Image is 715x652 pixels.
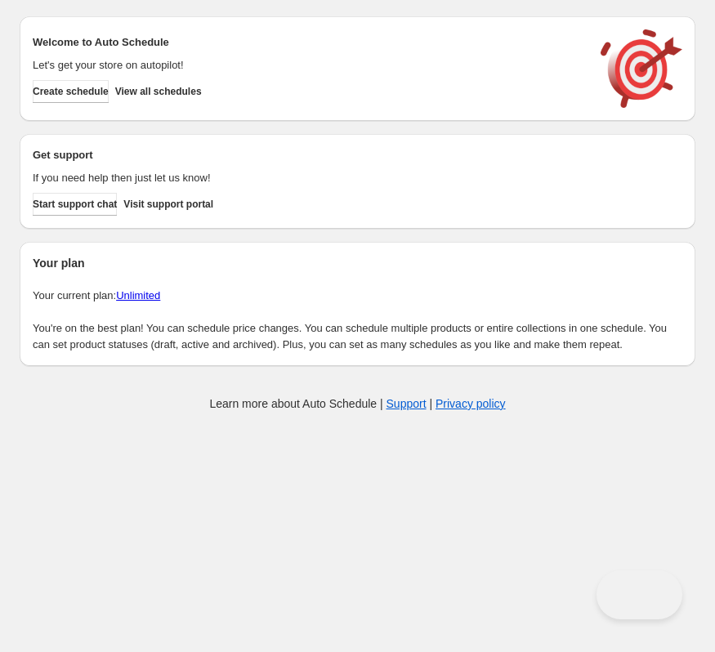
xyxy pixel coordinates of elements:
a: Unlimited [116,289,160,301]
span: Visit support portal [123,198,213,211]
p: Learn more about Auto Schedule | | [209,395,505,412]
a: Visit support portal [123,193,213,216]
h2: Get support [33,147,584,163]
a: Support [387,397,427,410]
h2: Welcome to Auto Schedule [33,34,584,51]
button: Create schedule [33,80,109,103]
p: Let's get your store on autopilot! [33,57,584,74]
span: View all schedules [115,85,202,98]
a: Privacy policy [436,397,506,410]
a: Start support chat [33,193,117,216]
p: Your current plan: [33,288,682,304]
span: Create schedule [33,85,109,98]
button: View all schedules [115,80,202,103]
p: If you need help then just let us know! [33,170,584,186]
iframe: Toggle Customer Support [597,570,682,619]
p: You're on the best plan! You can schedule price changes. You can schedule multiple products or en... [33,320,682,353]
h2: Your plan [33,255,682,271]
span: Start support chat [33,198,117,211]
